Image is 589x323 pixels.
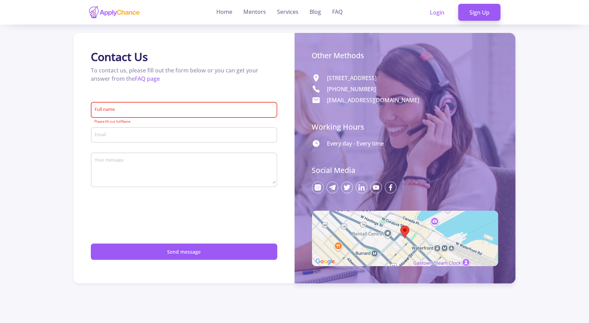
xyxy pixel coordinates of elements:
img: Google [314,257,337,266]
a: Sign Up [458,4,501,21]
p: [STREET_ADDRESS] [327,74,377,82]
p: [EMAIL_ADDRESS][DOMAIN_NAME] [327,96,419,104]
img: facebook [385,182,397,193]
p: Social Media [312,165,498,176]
p: [PHONE_NUMBER] [327,85,376,93]
img: youtube [370,182,382,193]
img: applychance logo [88,6,140,19]
a: Open this area in Google Maps (opens a new window) [314,257,337,266]
iframe: reCAPTCHA [91,200,196,227]
b: Contact Us [91,49,148,64]
img: linkedin [356,182,367,193]
a: Login [419,4,456,21]
button: Send message [91,244,277,260]
p: Other Methods [312,50,498,61]
p: To contact us, please fill out the form below or you can get your answer from the [91,66,277,83]
p: Every day - Every time [327,139,384,148]
p: Working Hours [312,122,498,133]
mat-error: Please fill out fullName [94,120,274,124]
a: FAQ page [135,75,160,82]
